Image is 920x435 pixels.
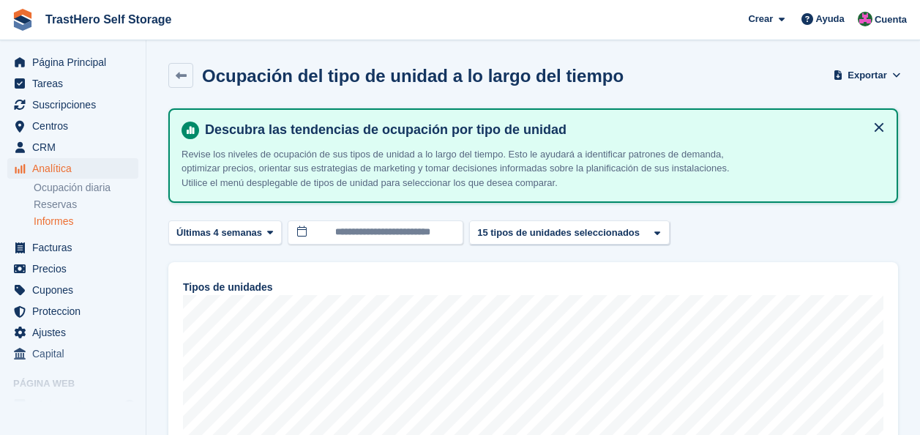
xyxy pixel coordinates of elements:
span: Exportar [848,68,886,83]
a: menu [7,158,138,179]
span: Facturas [32,237,120,258]
a: TrastHero Self Storage [40,7,178,31]
a: menu [7,259,138,279]
a: Informes [34,215,138,228]
button: Últimas 4 semanas [168,220,282,245]
span: Precios [32,259,120,279]
p: Revise los niveles de ocupación de sus tipos de unidad a lo largo del tiempo. Esto le ayudará a i... [182,147,730,190]
a: menu [7,280,138,300]
span: Capital [32,343,120,364]
span: Ayuda [816,12,845,26]
span: Página web [13,376,146,391]
a: menu [7,237,138,258]
img: stora-icon-8386f47178a22dfd0bd8f6a31ec36ba5ce8667c1dd55bd0f319d3a0aa187defe.svg [12,9,34,31]
h4: Descubra las tendencias de ocupación por tipo de unidad [199,122,885,138]
a: Ocupación diaria [34,181,138,195]
a: menu [7,116,138,136]
a: menu [7,73,138,94]
span: Analítica [32,158,120,179]
a: Reservas [34,198,138,212]
span: Proteccion [32,301,120,321]
span: Suscripciones [32,94,120,115]
span: Cupones [32,280,120,300]
span: Página Principal [32,52,120,72]
div: 15 tipos de unidades seleccionados [475,226,646,240]
span: Cuenta [875,12,907,27]
span: Crear [748,12,773,26]
span: Centros [32,116,120,136]
a: menu [7,301,138,321]
button: Exportar [837,63,898,87]
span: CRM [32,137,120,157]
img: Marua Grioui [858,12,872,26]
a: menú [7,395,138,415]
a: menu [7,343,138,364]
a: Vista previa de la tienda [121,396,138,414]
span: Tareas [32,73,120,94]
a: menu [7,94,138,115]
a: menu [7,52,138,72]
span: Ajustes [32,322,120,343]
span: página web [32,395,120,415]
h2: Ocupación del tipo de unidad a lo largo del tiempo [202,66,624,86]
a: menu [7,137,138,157]
span: Tipos de unidades [183,280,273,295]
span: Últimas 4 semanas [176,226,262,240]
a: menu [7,322,138,343]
